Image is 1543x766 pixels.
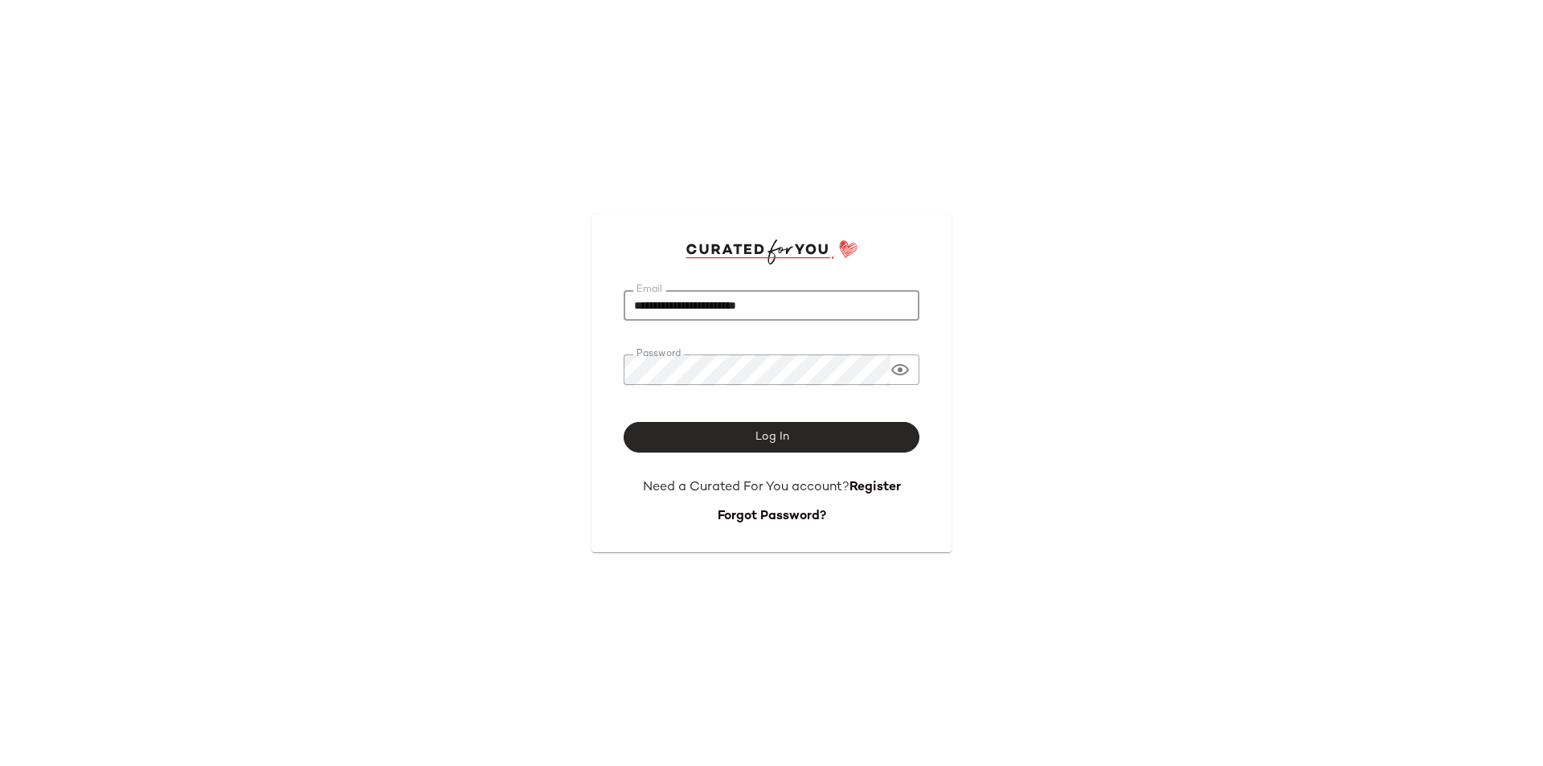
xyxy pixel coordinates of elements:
[624,422,919,453] button: Log In
[718,510,826,523] a: Forgot Password?
[643,481,849,494] span: Need a Curated For You account?
[849,481,901,494] a: Register
[686,240,858,264] img: cfy_login_logo.DGdB1djN.svg
[754,431,788,444] span: Log In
